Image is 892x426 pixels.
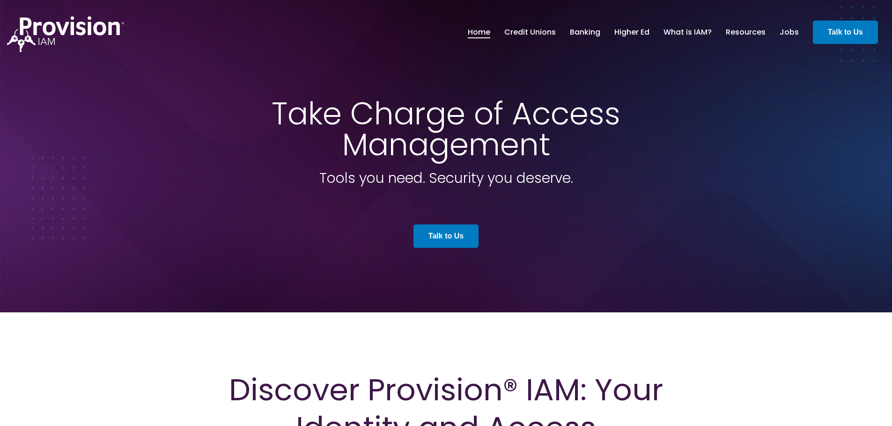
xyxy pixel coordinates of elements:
[780,24,799,40] a: Jobs
[461,17,806,47] nav: menu
[7,16,124,52] img: ProvisionIAM-Logo-White
[663,24,712,40] a: What is IAM?
[614,24,649,40] a: Higher Ed
[504,24,556,40] a: Credit Unions
[813,21,878,44] a: Talk to Us
[428,232,464,240] strong: Talk to Us
[413,224,479,248] a: Talk to Us
[272,92,620,166] span: Take Charge of Access Management
[468,24,490,40] a: Home
[828,28,863,36] strong: Talk to Us
[570,24,600,40] a: Banking
[726,24,766,40] a: Resources
[319,168,573,188] span: Tools you need. Security you deserve.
